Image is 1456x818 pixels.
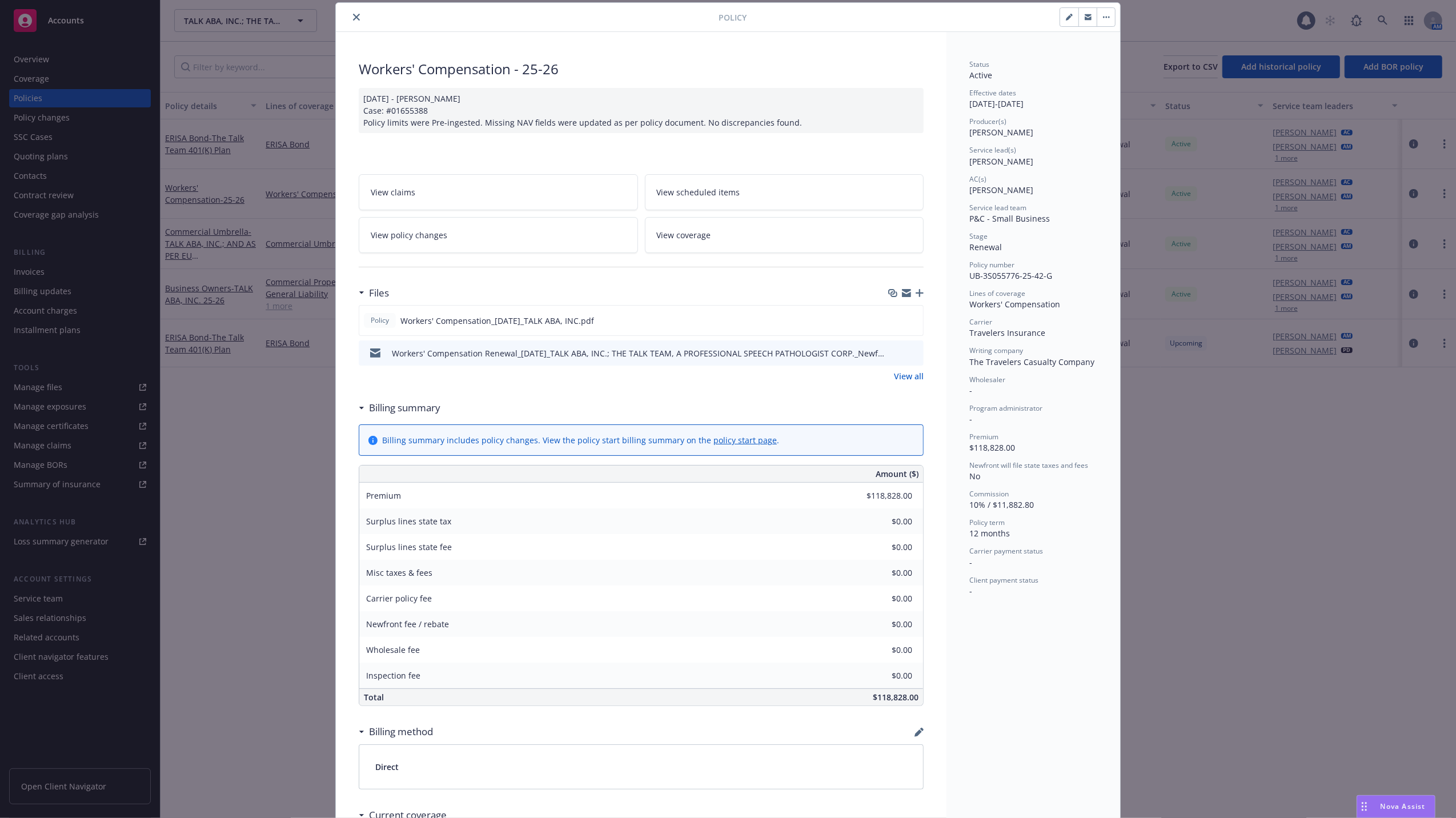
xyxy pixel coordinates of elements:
[969,460,1088,470] span: Newfront will file state taxes and fees
[845,513,919,530] input: 0.00
[969,231,988,241] span: Stage
[891,347,900,359] button: download file
[969,414,972,424] span: -
[382,434,779,446] div: Billing summary includes policy changes. View the policy start billing summary on the .
[969,546,1043,556] span: Carrier payment status
[645,217,924,253] a: View coverage
[369,400,440,415] h3: Billing summary
[969,471,980,482] span: No
[845,487,919,504] input: 0.00
[969,156,1033,167] span: [PERSON_NAME]
[969,288,1025,298] span: Lines of coverage
[969,242,1002,252] span: Renewal
[1357,795,1435,818] button: Nova Assist
[366,670,420,681] span: Inspection fee
[969,489,1009,499] span: Commission
[969,299,1060,310] span: Workers' Compensation
[969,270,1052,281] span: UB-3S055776-25-42-G
[969,557,972,568] span: -
[713,435,777,446] a: policy start page
[969,575,1038,585] span: Client payment status
[359,174,638,210] a: View claims
[845,667,919,684] input: 0.00
[969,145,1016,155] span: Service lead(s)
[969,59,989,69] span: Status
[369,724,433,739] h3: Billing method
[969,317,992,327] span: Carrier
[845,539,919,556] input: 0.00
[969,403,1042,413] span: Program administrator
[366,490,401,501] span: Premium
[845,616,919,633] input: 0.00
[969,88,1016,98] span: Effective dates
[969,586,972,596] span: -
[969,127,1033,138] span: [PERSON_NAME]
[366,567,432,578] span: Misc taxes & fees
[371,229,447,241] span: View policy changes
[371,186,415,198] span: View claims
[969,174,986,184] span: AC(s)
[969,203,1026,212] span: Service lead team
[719,11,747,23] span: Policy
[969,213,1050,224] span: P&C - Small Business
[359,217,638,253] a: View policy changes
[359,88,924,133] div: [DATE] - [PERSON_NAME] Case: #01655388 Policy limits were Pre-ingested. Missing NAV fields were u...
[368,315,391,326] span: Policy
[894,370,924,382] a: View all
[969,327,1045,338] span: Travelers Insurance
[969,528,1010,539] span: 12 months
[969,499,1034,510] span: 10% / $11,882.80
[969,70,992,81] span: Active
[369,286,389,300] h3: Files
[359,286,389,300] div: Files
[366,593,432,604] span: Carrier policy fee
[400,315,594,327] span: Workers' Compensation_[DATE]_TALK ABA, INC.pdf
[890,315,899,327] button: download file
[969,518,1005,527] span: Policy term
[969,442,1015,453] span: $118,828.00
[908,315,918,327] button: preview file
[359,400,440,415] div: Billing summary
[969,260,1014,270] span: Policy number
[366,619,449,629] span: Newfront fee / rebate
[359,59,924,79] div: Workers' Compensation - 25-26
[873,692,918,703] span: $118,828.00
[969,375,1005,384] span: Wholesaler
[366,516,451,527] span: Surplus lines state tax
[1357,796,1371,817] div: Drag to move
[969,385,972,396] span: -
[366,542,452,552] span: Surplus lines state fee
[969,432,998,442] span: Premium
[845,564,919,582] input: 0.00
[645,174,924,210] a: View scheduled items
[909,347,919,359] button: preview file
[969,346,1023,355] span: Writing company
[350,10,363,24] button: close
[359,724,433,739] div: Billing method
[1381,801,1426,811] span: Nova Assist
[392,347,886,359] div: Workers' Compensation Renewal_[DATE]_TALK ABA, INC.; THE TALK TEAM, A PROFESSIONAL SPEECH PATHOLO...
[969,185,1033,195] span: [PERSON_NAME]
[969,356,1094,367] span: The Travelers Casualty Company
[876,468,918,480] span: Amount ($)
[359,745,923,789] div: Direct
[845,590,919,607] input: 0.00
[366,644,420,655] span: Wholesale fee
[969,117,1006,126] span: Producer(s)
[657,229,711,241] span: View coverage
[657,186,740,198] span: View scheduled items
[364,692,384,703] span: Total
[845,641,919,659] input: 0.00
[969,88,1097,110] div: [DATE] - [DATE]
